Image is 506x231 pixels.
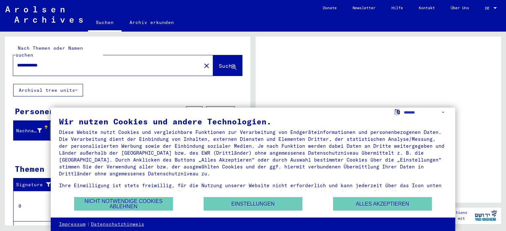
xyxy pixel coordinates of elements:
[59,182,447,203] div: Ihre Einwilligung ist stets freiwillig, für die Nutzung unserer Website nicht erforderlich und ka...
[333,197,432,211] button: Alles akzeptieren
[485,6,492,11] span: DE
[219,63,235,69] span: Suche
[206,106,235,119] button: Filter
[394,109,401,115] label: Sprache auswählen
[74,197,173,211] button: Nicht notwendige Cookies ablehnen
[15,45,83,58] mat-label: Nach Themen oder Namen suchen
[88,14,122,32] a: Suchen
[91,221,144,228] a: Datenschutzhinweis
[14,191,59,221] td: 0
[15,163,44,175] div: Themen
[16,181,54,188] div: Signature
[14,121,50,140] mat-header-cell: Nachname
[213,55,242,76] button: Suche
[59,221,86,228] a: Impressum
[16,125,50,136] div: Nachname
[50,121,87,140] mat-header-cell: Vorname
[13,84,83,96] button: Archival tree units
[5,6,83,23] img: Arolsen_neg.svg
[200,59,213,72] button: Clear
[122,14,182,30] a: Archiv erkunden
[203,62,211,70] mat-icon: close
[59,129,447,177] div: Diese Website nutzt Cookies und vergleichbare Funktionen zur Verarbeitung von Endgeräteinformatio...
[204,197,302,211] button: Einstellungen
[16,180,60,190] div: Signature
[15,105,54,117] div: Personen
[473,207,498,224] img: yv_logo.png
[16,127,42,134] div: Nachname
[59,117,447,125] div: Wir nutzen Cookies und andere Technologien.
[404,108,447,117] select: Sprache auswählen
